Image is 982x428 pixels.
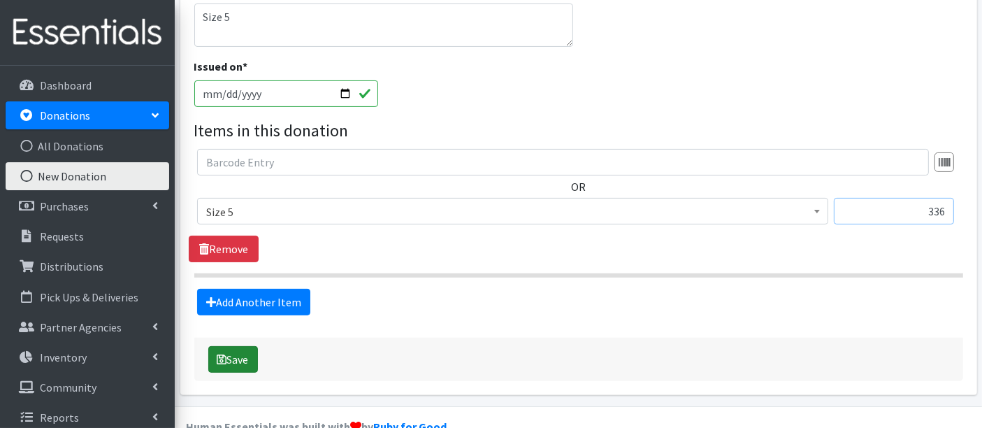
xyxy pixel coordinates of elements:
[40,78,92,92] p: Dashboard
[40,108,90,122] p: Donations
[189,236,259,262] a: Remove
[40,411,79,425] p: Reports
[40,380,96,394] p: Community
[208,346,258,373] button: Save
[6,313,169,341] a: Partner Agencies
[6,252,169,280] a: Distributions
[6,132,169,160] a: All Donations
[194,58,248,75] label: Issued on
[6,192,169,220] a: Purchases
[6,373,169,401] a: Community
[6,343,169,371] a: Inventory
[6,222,169,250] a: Requests
[197,149,929,176] input: Barcode Entry
[6,9,169,56] img: HumanEssentials
[40,290,138,304] p: Pick Ups & Deliveries
[206,202,819,222] span: Size 5
[40,259,103,273] p: Distributions
[6,71,169,99] a: Dashboard
[197,198,828,224] span: Size 5
[40,350,87,364] p: Inventory
[6,283,169,311] a: Pick Ups & Deliveries
[40,320,122,334] p: Partner Agencies
[834,198,954,224] input: Quantity
[40,229,84,243] p: Requests
[6,101,169,129] a: Donations
[40,199,89,213] p: Purchases
[6,162,169,190] a: New Donation
[194,118,963,143] legend: Items in this donation
[571,178,586,195] label: OR
[197,289,310,315] a: Add Another Item
[243,59,248,73] abbr: required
